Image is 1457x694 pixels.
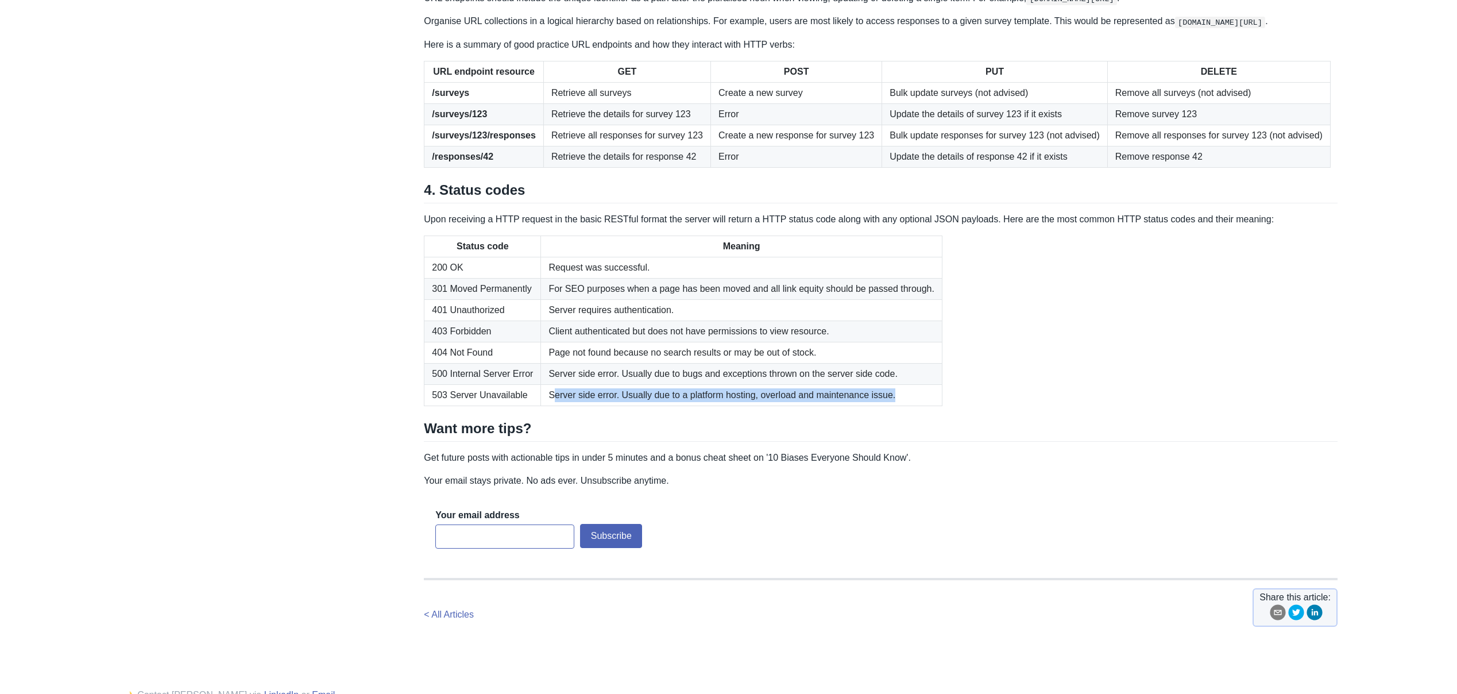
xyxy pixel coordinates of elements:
[424,363,541,384] td: 500 Internal Server Error
[432,88,469,98] strong: /surveys
[424,236,541,257] th: Status code
[424,213,1338,226] p: Upon receiving a HTTP request in the basic RESTful format the server will return a HTTP status co...
[1259,591,1331,604] span: Share this article:
[580,524,642,548] button: Subscribe
[541,236,942,257] th: Meaning
[543,103,710,125] td: Retrieve the details for survey 123
[1175,17,1266,28] code: [DOMAIN_NAME][URL]
[541,384,942,406] td: Server side error. Usually due to a platform hosting, overload and maintenance issue.
[711,146,882,167] td: Error
[424,474,1338,488] p: Your email stays private. No ads ever. Unsubscribe anytime.
[541,321,942,342] td: Client authenticated but does not have permissions to view resource.
[882,103,1108,125] td: Update the details of survey 123 if it exists
[1107,146,1330,167] td: Remove response 42
[424,182,1338,203] h2: 4. Status codes
[424,278,541,299] td: 301 Moved Permanently
[432,109,487,119] strong: /surveys/123
[543,125,710,146] td: Retrieve all responses for survey 123
[424,38,1338,52] p: Here is a summary of good practice URL endpoints and how they interact with HTTP verbs:
[541,257,942,278] td: Request was successful.
[543,61,710,82] th: GET
[424,451,1338,465] p: Get future posts with actionable tips in under 5 minutes and a bonus cheat sheet on '10 Biases Ev...
[424,299,541,321] td: 401 Unauthorized
[1107,61,1330,82] th: DELETE
[424,321,541,342] td: 403 Forbidden
[541,299,942,321] td: Server requires authentication.
[543,82,710,103] td: Retrieve all surveys
[424,610,474,619] a: < All Articles
[882,82,1108,103] td: Bulk update surveys (not advised)
[1307,604,1323,624] button: linkedin
[424,420,1338,442] h2: Want more tips?
[882,61,1108,82] th: PUT
[543,146,710,167] td: Retrieve the details for response 42
[711,61,882,82] th: POST
[435,509,519,522] label: Your email address
[1270,604,1286,624] button: email
[1107,125,1330,146] td: Remove all responses for survey 123 (not advised)
[1107,82,1330,103] td: Remove all surveys (not advised)
[1107,103,1330,125] td: Remove survey 123
[711,125,882,146] td: Create a new response for survey 123
[424,14,1338,28] p: Organise URL collections in a logical hierarchy based on relationships. For example, users are mo...
[432,130,536,140] strong: /surveys/123/responses
[541,363,942,384] td: Server side error. Usually due to bugs and exceptions thrown on the server side code.
[424,342,541,363] td: 404 Not Found
[882,146,1108,167] td: Update the details of response 42 if it exists
[882,125,1108,146] td: Bulk update responses for survey 123 (not advised)
[432,152,493,161] strong: /responses/42
[541,342,942,363] td: Page not found because no search results or may be out of stock.
[424,257,541,278] td: 200 OK
[1288,604,1304,624] button: twitter
[424,61,544,82] th: URL endpoint resource
[541,278,942,299] td: For SEO purposes when a page has been moved and all link equity should be passed through.
[711,103,882,125] td: Error
[711,82,882,103] td: Create a new survey
[424,384,541,406] td: 503 Server Unavailable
